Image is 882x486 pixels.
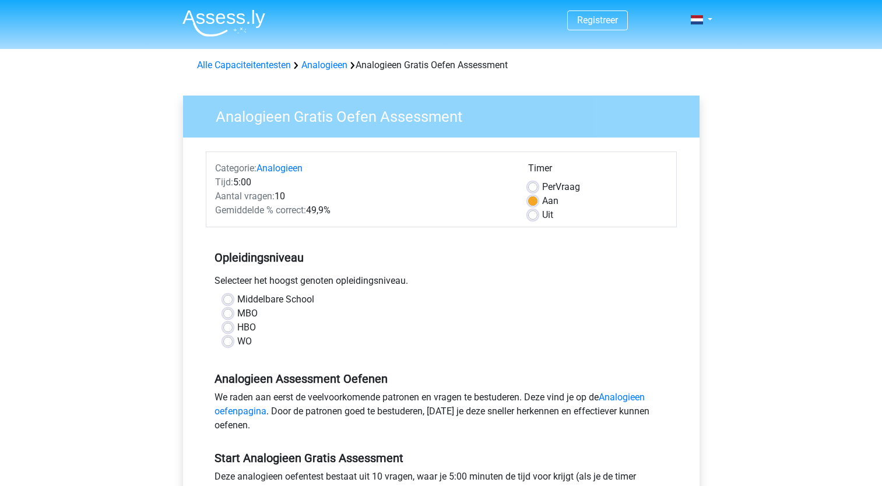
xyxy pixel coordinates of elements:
[206,189,519,203] div: 10
[237,307,258,321] label: MBO
[542,181,556,192] span: Per
[301,59,347,71] a: Analogieen
[237,293,314,307] label: Middelbare School
[197,59,291,71] a: Alle Capaciteitentesten
[206,175,519,189] div: 5:00
[206,203,519,217] div: 49,9%
[215,191,275,202] span: Aantal vragen:
[202,103,691,126] h3: Analogieen Gratis Oefen Assessment
[215,246,668,269] h5: Opleidingsniveau
[192,58,690,72] div: Analogieen Gratis Oefen Assessment
[237,334,252,348] label: WO
[256,163,303,174] a: Analogieen
[215,372,668,386] h5: Analogieen Assessment Oefenen
[237,321,256,334] label: HBO
[182,9,265,37] img: Assessly
[542,194,558,208] label: Aan
[215,177,233,188] span: Tijd:
[577,15,618,26] a: Registreer
[542,208,553,222] label: Uit
[215,205,306,216] span: Gemiddelde % correct:
[206,274,677,293] div: Selecteer het hoogst genoten opleidingsniveau.
[542,180,580,194] label: Vraag
[206,390,677,437] div: We raden aan eerst de veelvoorkomende patronen en vragen te bestuderen. Deze vind je op de . Door...
[215,451,668,465] h5: Start Analogieen Gratis Assessment
[215,163,256,174] span: Categorie:
[528,161,667,180] div: Timer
